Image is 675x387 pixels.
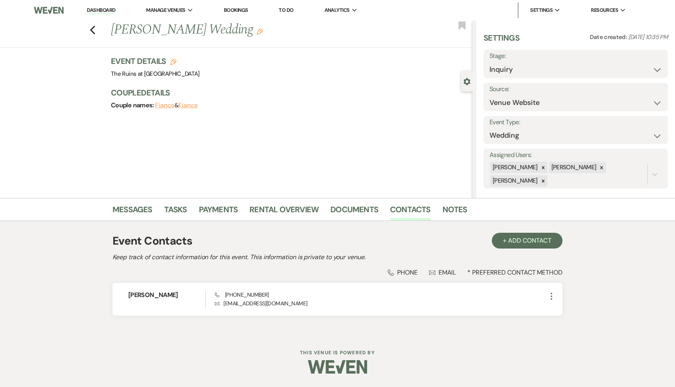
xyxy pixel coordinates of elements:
[489,117,662,128] label: Event Type:
[530,6,553,14] span: Settings
[591,6,618,14] span: Resources
[112,203,152,221] a: Messages
[112,252,562,262] h2: Keep track of contact information for this event. This information is private to your venue.
[330,203,378,221] a: Documents
[155,101,197,109] span: &
[279,7,293,13] a: To Do
[112,233,192,249] h1: Event Contacts
[549,162,598,173] div: [PERSON_NAME]
[199,203,238,221] a: Payments
[224,7,248,13] a: Bookings
[164,203,187,221] a: Tasks
[111,87,465,98] h3: Couple Details
[178,102,198,108] button: Fiance
[215,299,547,308] p: [EMAIL_ADDRESS][DOMAIN_NAME]
[308,353,367,381] img: Weven Logo
[128,291,205,299] h6: [PERSON_NAME]
[463,77,471,85] button: Close lead details
[155,102,174,108] button: Fiance
[111,21,397,39] h1: [PERSON_NAME] Wedding
[489,84,662,95] label: Source:
[111,56,200,67] h3: Event Details
[388,268,418,277] div: Phone
[442,203,467,221] a: Notes
[34,2,64,19] img: Weven Logo
[87,7,115,14] a: Dashboard
[215,291,269,298] span: [PHONE_NUMBER]
[111,101,155,109] span: Couple names:
[429,268,456,277] div: Email
[490,162,539,173] div: [PERSON_NAME]
[390,203,431,221] a: Contacts
[112,268,562,277] div: * Preferred Contact Method
[492,233,562,249] button: + Add Contact
[257,28,263,35] button: Edit
[489,50,662,62] label: Stage:
[146,6,185,14] span: Manage Venues
[628,33,668,41] span: [DATE] 10:35 PM
[489,150,662,161] label: Assigned Users:
[111,70,200,78] span: The Ruins at [GEOGRAPHIC_DATA]
[490,175,539,187] div: [PERSON_NAME]
[484,32,519,50] h3: Settings
[324,6,350,14] span: Analytics
[249,203,319,221] a: Rental Overview
[590,33,628,41] span: Date created:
